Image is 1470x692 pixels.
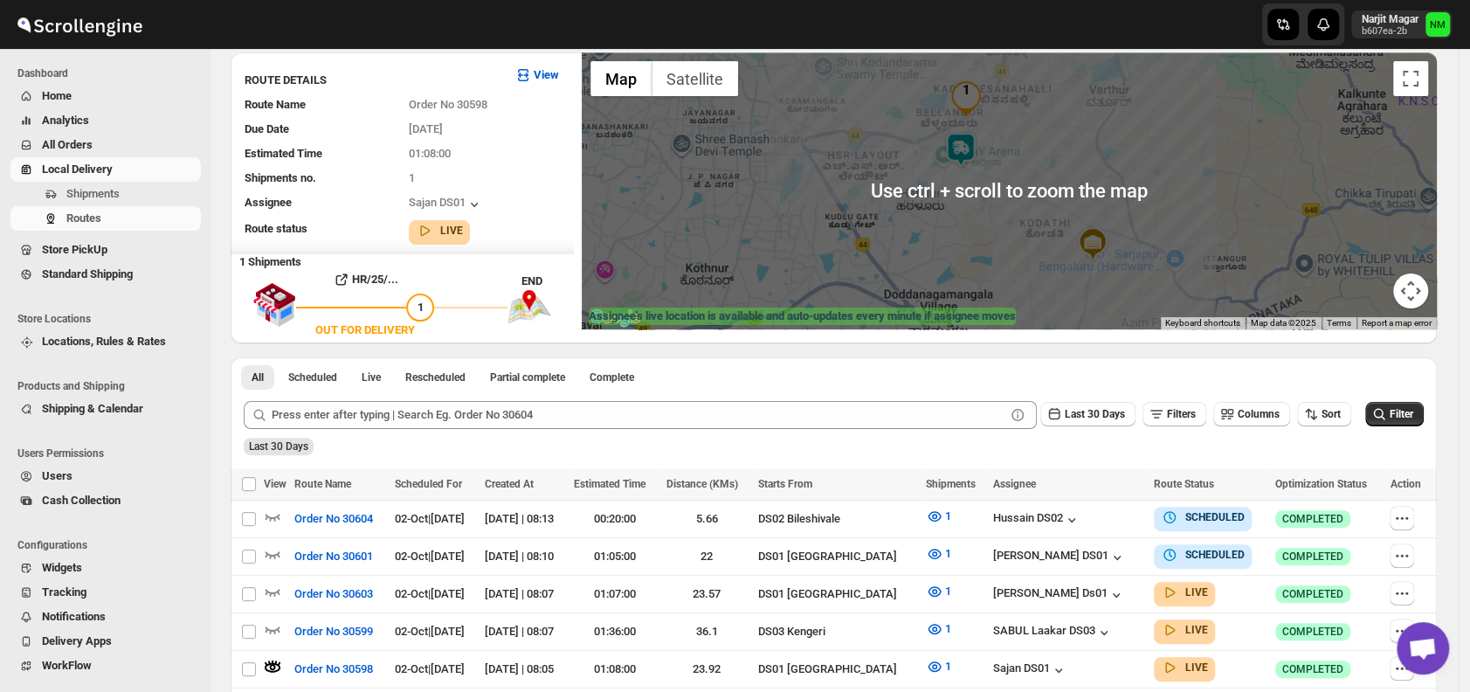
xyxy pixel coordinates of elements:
div: 22 [666,548,747,565]
button: Last 30 Days [1040,402,1135,426]
span: Route Status [1154,478,1214,490]
span: 02-Oct | [DATE] [395,587,465,600]
div: 23.57 [666,585,747,603]
span: 1 [945,547,951,560]
div: DS01 [GEOGRAPHIC_DATA] [758,661,915,678]
span: Estimated Time [574,478,645,490]
span: All [252,370,264,384]
span: Assignee [245,196,292,209]
div: 01:05:00 [574,548,655,565]
button: Columns [1213,402,1290,426]
div: 5.66 [666,510,747,528]
span: Order No 30601 [294,548,373,565]
button: Users [10,464,201,488]
span: 02-Oct | [DATE] [395,662,465,675]
span: Last 30 Days [1065,408,1125,420]
span: Estimated Time [245,147,322,160]
span: Optimization Status [1275,478,1367,490]
div: Sajan DS01 [993,661,1067,679]
button: Order No 30604 [284,505,383,533]
span: WorkFlow [42,659,92,672]
span: Configurations [17,538,201,552]
span: Cash Collection [42,494,121,507]
span: 1 [409,171,415,184]
button: Toggle fullscreen view [1393,61,1428,96]
span: 02-Oct | [DATE] [395,512,465,525]
button: Filter [1365,402,1424,426]
span: Order No 30599 [294,623,373,640]
button: Cash Collection [10,488,201,513]
span: Store PickUp [42,243,107,256]
p: b607ea-2b [1362,26,1418,37]
button: 1 [915,540,962,568]
span: COMPLETED [1282,550,1343,564]
div: [DATE] | 08:13 [485,510,563,528]
div: 1 [949,81,983,116]
span: Standard Shipping [42,267,133,280]
button: User menu [1351,10,1452,38]
span: Shipments [926,478,976,490]
button: 1 [915,653,962,681]
div: DS01 [GEOGRAPHIC_DATA] [758,585,915,603]
span: Tracking [42,585,86,599]
button: Analytics [10,108,201,133]
span: Columns [1238,408,1280,420]
span: Home [42,89,72,102]
span: COMPLETED [1282,662,1343,676]
b: LIVE [440,225,463,237]
span: Locations, Rules & Rates [42,335,166,348]
span: Shipments no. [245,171,316,184]
button: Order No 30603 [284,580,383,608]
button: Filters [1142,402,1206,426]
button: SABUL Laakar DS03 [993,624,1113,641]
div: OUT FOR DELIVERY [315,322,415,339]
button: Routes [10,206,201,231]
span: Dashboard [17,66,201,80]
span: Due Date [245,122,289,135]
button: Order No 30601 [284,543,383,571]
span: Rescheduled [405,370,466,384]
span: 1 [945,622,951,635]
span: Users Permissions [17,446,201,460]
button: HR/25/... [296,266,434,294]
input: Press enter after typing | Search Eg. Order No 30604 [272,401,1005,429]
span: Starts From [758,478,812,490]
span: Filters [1167,408,1196,420]
button: LIVE [1161,621,1208,639]
span: Partial complete [490,370,565,384]
b: HR/25/... [352,273,398,286]
button: 1 [915,502,962,530]
span: Order No 30603 [294,585,373,603]
button: Shipments [10,182,201,206]
span: Notifications [42,610,106,623]
button: Widgets [10,556,201,580]
a: Report a map error [1362,318,1432,328]
span: 1 [945,660,951,673]
span: Scheduled [288,370,337,384]
b: LIVE [1185,661,1208,674]
span: Live [362,370,381,384]
span: Map data ©2025 [1251,318,1316,328]
span: 1 [945,585,951,598]
button: Sajan DS01 [409,196,483,213]
span: Order No 30598 [409,98,487,111]
div: 36.1 [666,623,747,640]
span: Filter [1390,408,1413,420]
img: Google [586,307,644,329]
button: Sort [1297,402,1351,426]
div: Open chat [1397,622,1449,675]
b: 1 Shipments [231,246,301,268]
button: Tracking [10,580,201,605]
div: 01:07:00 [574,585,655,603]
button: [PERSON_NAME] Ds01 [993,586,1125,604]
button: SCHEDULED [1161,509,1245,526]
span: Route status [245,222,307,235]
button: SCHEDULED [1161,546,1245,564]
div: Hussain DS02 [993,511,1080,529]
button: Show satellite imagery [652,61,738,96]
div: 23.92 [666,661,747,678]
div: [PERSON_NAME] DS01 [993,549,1126,566]
button: 1 [915,615,962,643]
